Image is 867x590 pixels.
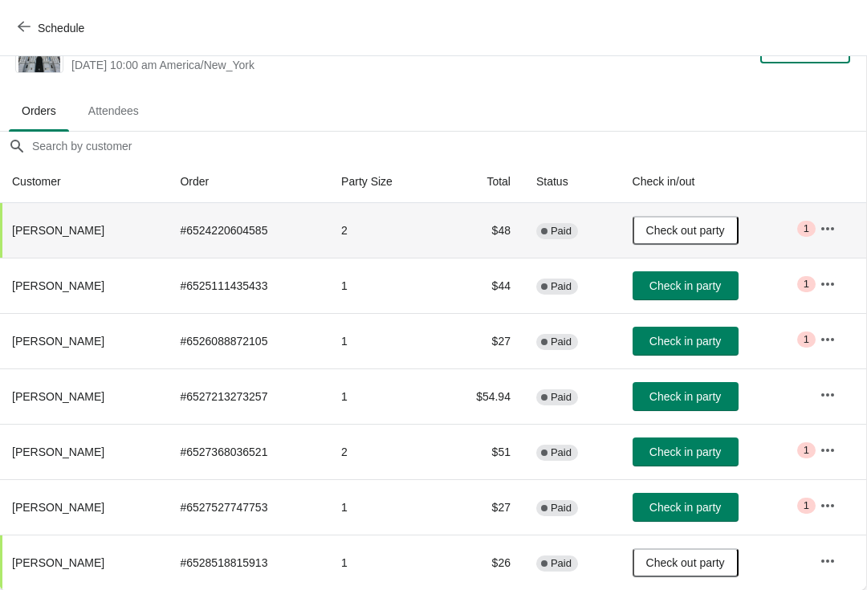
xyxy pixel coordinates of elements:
[438,368,523,424] td: $54.94
[633,327,739,356] button: Check in party
[551,446,572,459] span: Paid
[167,368,328,424] td: # 6527213273257
[551,336,572,348] span: Paid
[328,258,438,313] td: 1
[167,535,328,590] td: # 6528518815913
[12,501,104,514] span: [PERSON_NAME]
[633,271,739,300] button: Check in party
[38,22,84,35] span: Schedule
[438,258,523,313] td: $44
[12,224,104,237] span: [PERSON_NAME]
[438,479,523,535] td: $27
[328,313,438,368] td: 1
[12,390,104,403] span: [PERSON_NAME]
[12,279,104,292] span: [PERSON_NAME]
[328,424,438,479] td: 2
[551,502,572,515] span: Paid
[551,391,572,404] span: Paid
[12,556,104,569] span: [PERSON_NAME]
[167,161,328,203] th: Order
[551,225,572,238] span: Paid
[31,132,866,161] input: Search by customer
[633,493,739,522] button: Check in party
[633,548,739,577] button: Check out party
[75,96,152,125] span: Attendees
[646,224,725,237] span: Check out party
[804,278,809,291] span: 1
[438,161,523,203] th: Total
[328,535,438,590] td: 1
[71,57,557,73] span: [DATE] 10:00 am America/New_York
[328,479,438,535] td: 1
[649,279,721,292] span: Check in party
[167,479,328,535] td: # 6527527747753
[8,14,97,43] button: Schedule
[328,203,438,258] td: 2
[167,313,328,368] td: # 6526088872105
[328,368,438,424] td: 1
[438,313,523,368] td: $27
[551,557,572,570] span: Paid
[167,424,328,479] td: # 6527368036521
[167,258,328,313] td: # 6525111435433
[804,333,809,346] span: 1
[551,280,572,293] span: Paid
[12,446,104,458] span: [PERSON_NAME]
[804,444,809,457] span: 1
[649,390,721,403] span: Check in party
[646,556,725,569] span: Check out party
[633,382,739,411] button: Check in party
[9,96,69,125] span: Orders
[804,222,809,235] span: 1
[649,446,721,458] span: Check in party
[438,535,523,590] td: $26
[804,499,809,512] span: 1
[438,424,523,479] td: $51
[649,335,721,348] span: Check in party
[633,216,739,245] button: Check out party
[12,335,104,348] span: [PERSON_NAME]
[328,161,438,203] th: Party Size
[438,203,523,258] td: $48
[167,203,328,258] td: # 6524220604585
[523,161,620,203] th: Status
[620,161,807,203] th: Check in/out
[633,437,739,466] button: Check in party
[649,501,721,514] span: Check in party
